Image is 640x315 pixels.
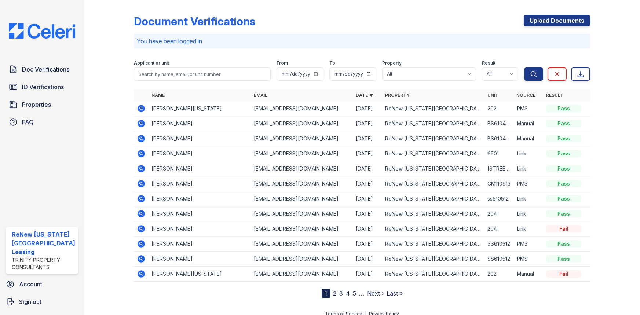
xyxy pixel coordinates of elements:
[353,252,382,267] td: [DATE]
[514,267,543,282] td: Manual
[149,267,251,282] td: [PERSON_NAME][US_STATE]
[22,65,69,74] span: Doc Verifications
[151,92,165,98] a: Name
[517,92,535,98] a: Source
[353,237,382,252] td: [DATE]
[6,62,78,77] a: Doc Verifications
[149,206,251,221] td: [PERSON_NAME]
[514,101,543,116] td: PMS
[484,221,514,237] td: 204
[329,60,335,66] label: To
[3,277,81,292] a: Account
[353,206,382,221] td: [DATE]
[353,176,382,191] td: [DATE]
[546,255,581,263] div: Pass
[484,161,514,176] td: [STREET_ADDRESS]
[149,101,251,116] td: [PERSON_NAME][US_STATE]
[251,221,353,237] td: [EMAIL_ADDRESS][DOMAIN_NAME]
[546,225,581,232] div: Fail
[137,37,588,45] p: You have been logged in
[487,92,498,98] a: Unit
[546,120,581,127] div: Pass
[353,101,382,116] td: [DATE]
[251,206,353,221] td: [EMAIL_ADDRESS][DOMAIN_NAME]
[149,161,251,176] td: [PERSON_NAME]
[524,15,590,26] a: Upload Documents
[353,221,382,237] td: [DATE]
[251,131,353,146] td: [EMAIL_ADDRESS][DOMAIN_NAME]
[19,297,41,306] span: Sign out
[22,118,34,127] span: FAQ
[382,60,402,66] label: Property
[382,116,484,131] td: ReNew [US_STATE][GEOGRAPHIC_DATA]
[484,116,514,131] td: BS6104 203
[484,206,514,221] td: 204
[251,146,353,161] td: [EMAIL_ADDRESS][DOMAIN_NAME]
[12,256,75,271] div: Trinity Property Consultants
[6,97,78,112] a: Properties
[382,101,484,116] td: ReNew [US_STATE][GEOGRAPHIC_DATA]
[353,191,382,206] td: [DATE]
[254,92,267,98] a: Email
[6,115,78,129] a: FAQ
[546,135,581,142] div: Pass
[546,240,581,248] div: Pass
[546,270,581,278] div: Fail
[251,267,353,282] td: [EMAIL_ADDRESS][DOMAIN_NAME]
[251,191,353,206] td: [EMAIL_ADDRESS][DOMAIN_NAME]
[484,176,514,191] td: CM110913
[484,252,514,267] td: SS610512
[514,206,543,221] td: Link
[385,92,410,98] a: Property
[382,267,484,282] td: ReNew [US_STATE][GEOGRAPHIC_DATA]
[251,252,353,267] td: [EMAIL_ADDRESS][DOMAIN_NAME]
[387,290,403,297] a: Last »
[333,290,336,297] a: 2
[353,161,382,176] td: [DATE]
[149,116,251,131] td: [PERSON_NAME]
[546,210,581,217] div: Pass
[382,221,484,237] td: ReNew [US_STATE][GEOGRAPHIC_DATA]
[382,146,484,161] td: ReNew [US_STATE][GEOGRAPHIC_DATA]
[251,237,353,252] td: [EMAIL_ADDRESS][DOMAIN_NAME]
[3,23,81,39] img: CE_Logo_Blue-a8612792a0a2168367f1c8372b55b34899dd931a85d93a1a3d3e32e68fde9ad4.png
[484,131,514,146] td: BS6104 203
[382,191,484,206] td: ReNew [US_STATE][GEOGRAPHIC_DATA]
[514,176,543,191] td: PMS
[546,150,581,157] div: Pass
[382,252,484,267] td: ReNew [US_STATE][GEOGRAPHIC_DATA]
[251,161,353,176] td: [EMAIL_ADDRESS][DOMAIN_NAME]
[22,100,51,109] span: Properties
[346,290,350,297] a: 4
[149,131,251,146] td: [PERSON_NAME]
[149,237,251,252] td: [PERSON_NAME]
[514,161,543,176] td: Link
[277,60,288,66] label: From
[382,161,484,176] td: ReNew [US_STATE][GEOGRAPHIC_DATA]
[367,290,384,297] a: Next ›
[546,92,563,98] a: Result
[353,267,382,282] td: [DATE]
[3,294,81,309] a: Sign out
[546,195,581,202] div: Pass
[134,60,169,66] label: Applicant or unit
[484,101,514,116] td: 202
[514,191,543,206] td: Link
[19,280,42,289] span: Account
[134,15,255,28] div: Document Verifications
[353,116,382,131] td: [DATE]
[514,252,543,267] td: PMS
[251,116,353,131] td: [EMAIL_ADDRESS][DOMAIN_NAME]
[356,92,373,98] a: Date ▼
[382,237,484,252] td: ReNew [US_STATE][GEOGRAPHIC_DATA]
[382,131,484,146] td: ReNew [US_STATE][GEOGRAPHIC_DATA]
[6,80,78,94] a: ID Verifications
[149,252,251,267] td: [PERSON_NAME]
[251,101,353,116] td: [EMAIL_ADDRESS][DOMAIN_NAME]
[149,176,251,191] td: [PERSON_NAME]
[546,165,581,172] div: Pass
[12,230,75,256] div: ReNew [US_STATE][GEOGRAPHIC_DATA] Leasing
[382,206,484,221] td: ReNew [US_STATE][GEOGRAPHIC_DATA]
[382,176,484,191] td: ReNew [US_STATE][GEOGRAPHIC_DATA]
[322,289,330,298] div: 1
